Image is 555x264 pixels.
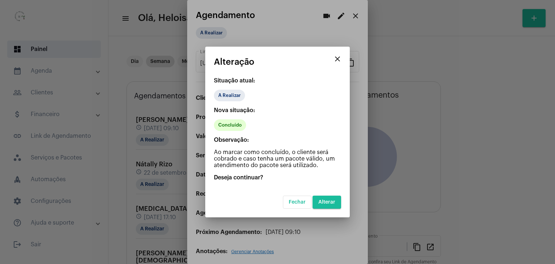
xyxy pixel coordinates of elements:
span: Fechar [289,200,306,205]
button: Fechar [283,196,311,209]
p: Nova situação: [214,107,341,114]
mat-icon: close [333,55,342,63]
span: Alteração [214,57,254,67]
p: Observação: [214,137,341,143]
span: Alterar [318,200,335,205]
mat-chip: A Realizar [214,90,245,101]
p: Situação atual: [214,77,341,84]
p: Ao marcar como concluído, o cliente será cobrado e caso tenha um pacote válido, um atendimento do... [214,149,341,169]
button: Alterar [313,196,341,209]
mat-chip: Concluído [214,119,246,131]
p: Deseja continuar? [214,174,341,181]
